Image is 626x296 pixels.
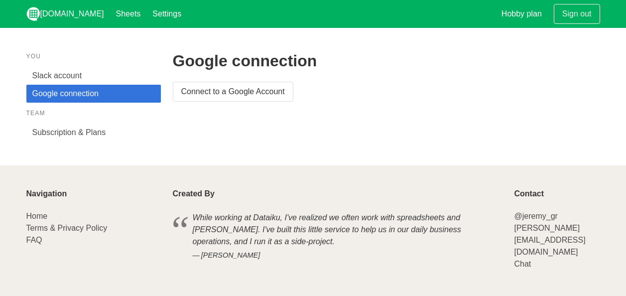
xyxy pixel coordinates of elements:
h2: Google connection [173,52,600,70]
a: Terms & Privacy Policy [26,224,108,232]
p: Contact [514,189,600,198]
p: Navigation [26,189,161,198]
a: Slack account [26,67,161,85]
a: [PERSON_NAME][EMAIL_ADDRESS][DOMAIN_NAME] [514,224,585,256]
a: FAQ [26,236,42,244]
a: Google connection [26,85,161,103]
a: Chat [514,260,531,268]
p: Created By [173,189,502,198]
p: Team [26,109,161,118]
img: logo_v2_white.png [26,7,40,21]
p: You [26,52,161,61]
blockquote: While working at Dataiku, I've realized we often work with spreadsheets and [PERSON_NAME]. I've b... [173,210,502,263]
cite: [PERSON_NAME] [193,250,483,261]
a: @jeremy_gr [514,212,557,220]
a: Connect to a Google Account [173,82,293,102]
a: Subscription & Plans [26,124,161,142]
a: Home [26,212,48,220]
a: Sign out [554,4,600,24]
